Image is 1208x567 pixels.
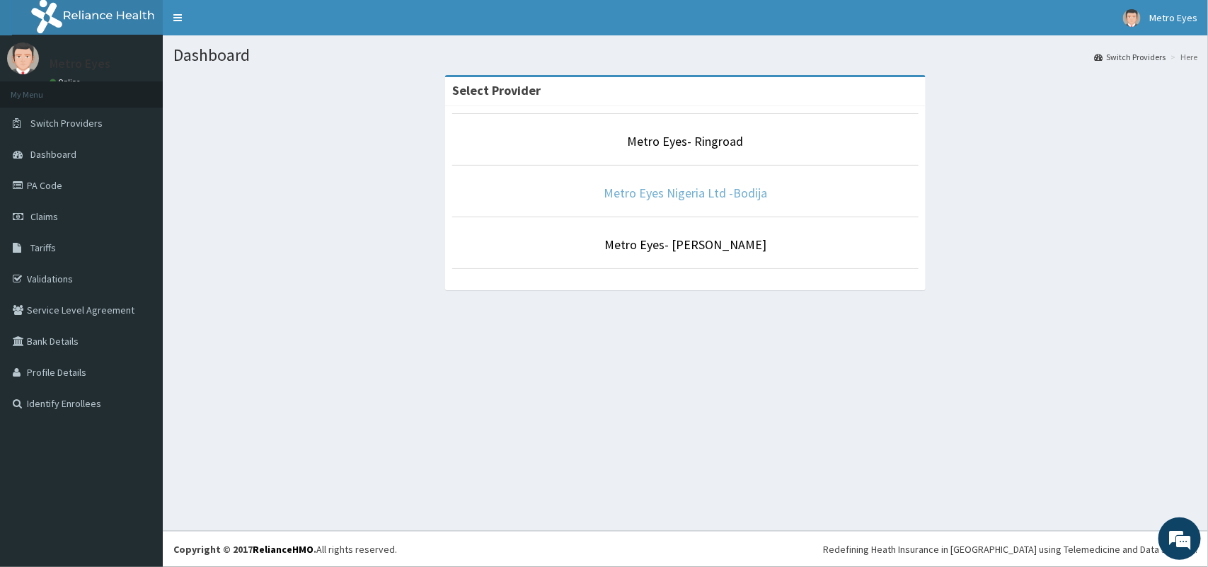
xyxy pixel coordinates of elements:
span: Dashboard [30,148,76,161]
span: Switch Providers [30,117,103,130]
img: User Image [7,42,39,74]
span: Metro Eyes [1149,11,1197,24]
a: Metro Eyes- [PERSON_NAME] [604,236,766,253]
a: Metro Eyes Nigeria Ltd -Bodija [604,185,767,201]
footer: All rights reserved. [163,531,1208,567]
span: Claims [30,210,58,223]
a: RelianceHMO [253,543,313,556]
h1: Dashboard [173,46,1197,64]
a: Metro Eyes- Ringroad [628,133,744,149]
img: User Image [1123,9,1141,27]
a: Online [50,77,84,87]
div: Redefining Heath Insurance in [GEOGRAPHIC_DATA] using Telemedicine and Data Science! [823,542,1197,556]
strong: Copyright © 2017 . [173,543,316,556]
span: Tariffs [30,241,56,254]
p: Metro Eyes [50,57,110,70]
strong: Select Provider [452,82,541,98]
a: Switch Providers [1094,51,1166,63]
li: Here [1167,51,1197,63]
